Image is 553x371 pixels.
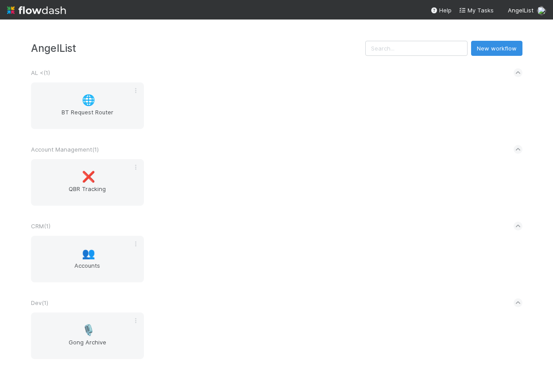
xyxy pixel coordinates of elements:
span: Accounts [35,261,140,279]
button: New workflow [471,41,522,56]
span: 🌐 [82,94,95,106]
span: ❌ [82,171,95,183]
span: 👥 [82,248,95,259]
span: CRM ( 1 ) [31,223,50,230]
a: 👥Accounts [31,236,144,282]
a: ❌QBR Tracking [31,159,144,206]
span: BT Request Router [35,108,140,125]
a: My Tasks [459,6,494,15]
span: QBR Tracking [35,184,140,202]
span: AngelList [508,7,534,14]
span: Dev ( 1 ) [31,299,48,306]
span: AL < ( 1 ) [31,69,50,76]
span: My Tasks [459,7,494,14]
a: 🌐BT Request Router [31,82,144,129]
h3: AngelList [31,42,365,54]
input: Search... [365,41,468,56]
span: Account Management ( 1 ) [31,146,99,153]
div: Help [430,6,452,15]
span: Gong Archive [35,338,140,355]
span: 🎙️ [82,324,95,336]
img: avatar_0645ba0f-c375-49d5-b2e7-231debf65fc8.png [537,6,546,15]
img: logo-inverted-e16ddd16eac7371096b0.svg [7,3,66,18]
a: 🎙️Gong Archive [31,312,144,359]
